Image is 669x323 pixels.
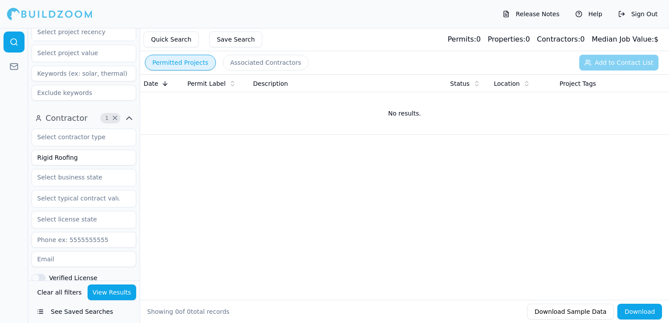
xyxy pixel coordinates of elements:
[102,114,111,123] span: 1
[49,275,97,281] label: Verified License
[488,34,530,45] div: 0
[494,79,520,88] span: Location
[447,35,476,43] span: Permits:
[145,55,216,70] button: Permitted Projects
[32,129,125,145] input: Select contractor type
[46,112,88,124] span: Contractor
[571,7,607,21] button: Help
[209,32,262,47] button: Save Search
[32,85,136,101] input: Exclude keywords
[32,251,136,267] input: Email
[447,34,480,45] div: 0
[32,150,136,165] input: Business name
[144,79,158,88] span: Date
[527,304,614,319] button: Download Sample Data
[617,304,662,319] button: Download
[223,55,309,70] button: Associated Contractors
[450,79,470,88] span: Status
[32,169,125,185] input: Select business state
[88,284,137,300] button: View Results
[32,304,136,319] button: See Saved Searches
[32,232,136,248] input: Phone ex: 5555555555
[537,35,580,43] span: Contractors:
[140,92,669,134] td: No results.
[175,308,179,315] span: 0
[560,79,596,88] span: Project Tags
[614,7,662,21] button: Sign Out
[592,35,654,43] span: Median Job Value:
[498,7,564,21] button: Release Notes
[32,66,136,81] input: Keywords (ex: solar, thermal)
[253,79,288,88] span: Description
[32,190,125,206] input: Select typical contract value
[35,284,84,300] button: Clear all filters
[187,79,225,88] span: Permit Label
[32,45,125,61] input: Select project value
[32,211,125,227] input: Select license state
[32,111,136,125] button: Contractor1Clear Contractor filters
[147,307,229,316] div: Showing of total records
[488,35,525,43] span: Properties:
[112,116,118,120] span: Clear Contractor filters
[144,32,199,47] button: Quick Search
[537,34,584,45] div: 0
[592,34,658,45] div: $
[187,308,191,315] span: 0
